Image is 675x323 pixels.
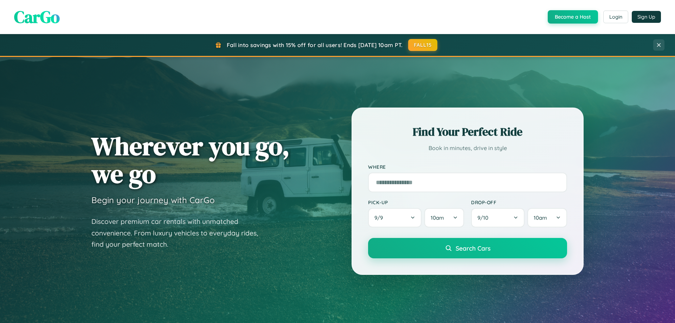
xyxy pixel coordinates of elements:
[632,11,661,23] button: Sign Up
[368,164,567,170] label: Where
[424,208,464,227] button: 10am
[368,238,567,258] button: Search Cars
[368,208,422,227] button: 9/9
[408,39,438,51] button: FALL15
[14,5,60,28] span: CarGo
[431,214,444,221] span: 10am
[91,132,290,188] h1: Wherever you go, we go
[91,216,267,250] p: Discover premium car rentals with unmatched convenience. From luxury vehicles to everyday rides, ...
[368,143,567,153] p: Book in minutes, drive in style
[527,208,567,227] button: 10am
[603,11,628,23] button: Login
[374,214,386,221] span: 9 / 9
[456,244,490,252] span: Search Cars
[477,214,492,221] span: 9 / 10
[368,199,464,205] label: Pick-up
[548,10,598,24] button: Become a Host
[227,41,403,49] span: Fall into savings with 15% off for all users! Ends [DATE] 10am PT.
[368,124,567,140] h2: Find Your Perfect Ride
[471,208,525,227] button: 9/10
[91,195,215,205] h3: Begin your journey with CarGo
[471,199,567,205] label: Drop-off
[534,214,547,221] span: 10am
